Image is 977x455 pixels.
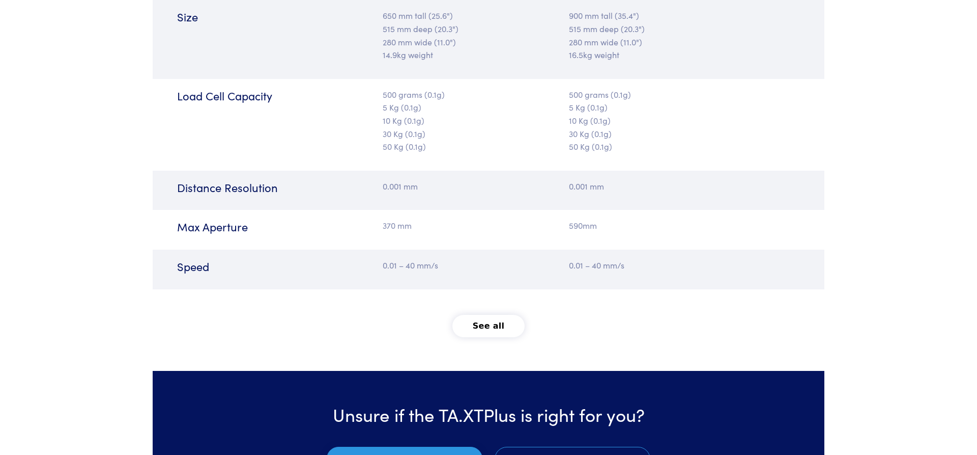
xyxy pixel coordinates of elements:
[569,180,762,193] p: 0.001 mm
[383,180,482,193] p: 0.001 mm
[177,88,370,104] h6: Load Cell Capacity
[159,402,818,426] h3: Unsure if the TA.XTPlus is right for you?
[383,219,482,232] p: 370 mm
[177,259,370,275] h6: Speed
[569,9,762,61] p: 900 mm tall (35.4") 515 mm deep (20.3") 280 mm wide (11.0") 16.5kg weight
[383,259,482,272] p: 0.01 – 40 mm/s
[177,180,370,196] h6: Distance Resolution
[177,219,370,235] h6: Max Aperture
[569,219,762,232] p: 590mm
[569,88,762,153] p: 500 grams (0.1g) 5 Kg (0.1g) 10 Kg (0.1g) 30 Kg (0.1g) 50 Kg (0.1g)
[569,259,762,272] p: 0.01 – 40 mm/s
[383,88,482,153] p: 500 grams (0.1g) 5 Kg (0.1g) 10 Kg (0.1g) 30 Kg (0.1g) 50 Kg (0.1g)
[383,9,482,61] p: 650 mm tall (25.6") 515 mm deep (20.3") 280 mm wide (11.0") 14.9kg weight
[452,315,525,337] button: See all
[177,9,370,25] h6: Size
